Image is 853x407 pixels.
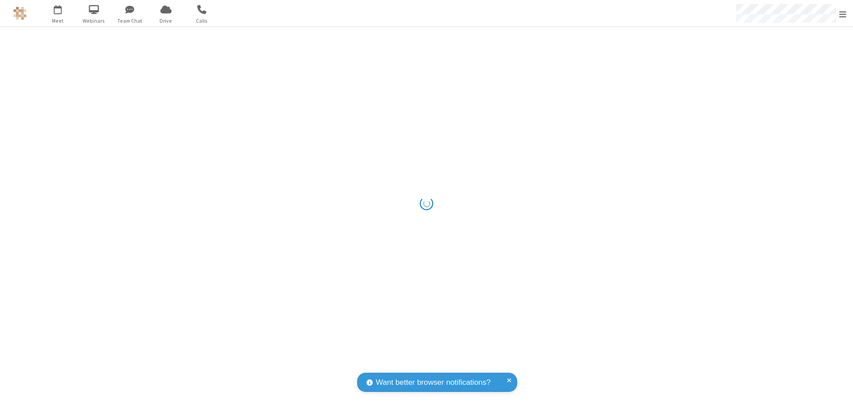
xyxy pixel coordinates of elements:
[149,17,183,25] span: Drive
[113,17,147,25] span: Team Chat
[41,17,75,25] span: Meet
[13,7,27,20] img: QA Selenium DO NOT DELETE OR CHANGE
[185,17,219,25] span: Calls
[77,17,111,25] span: Webinars
[376,377,490,388] span: Want better browser notifications?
